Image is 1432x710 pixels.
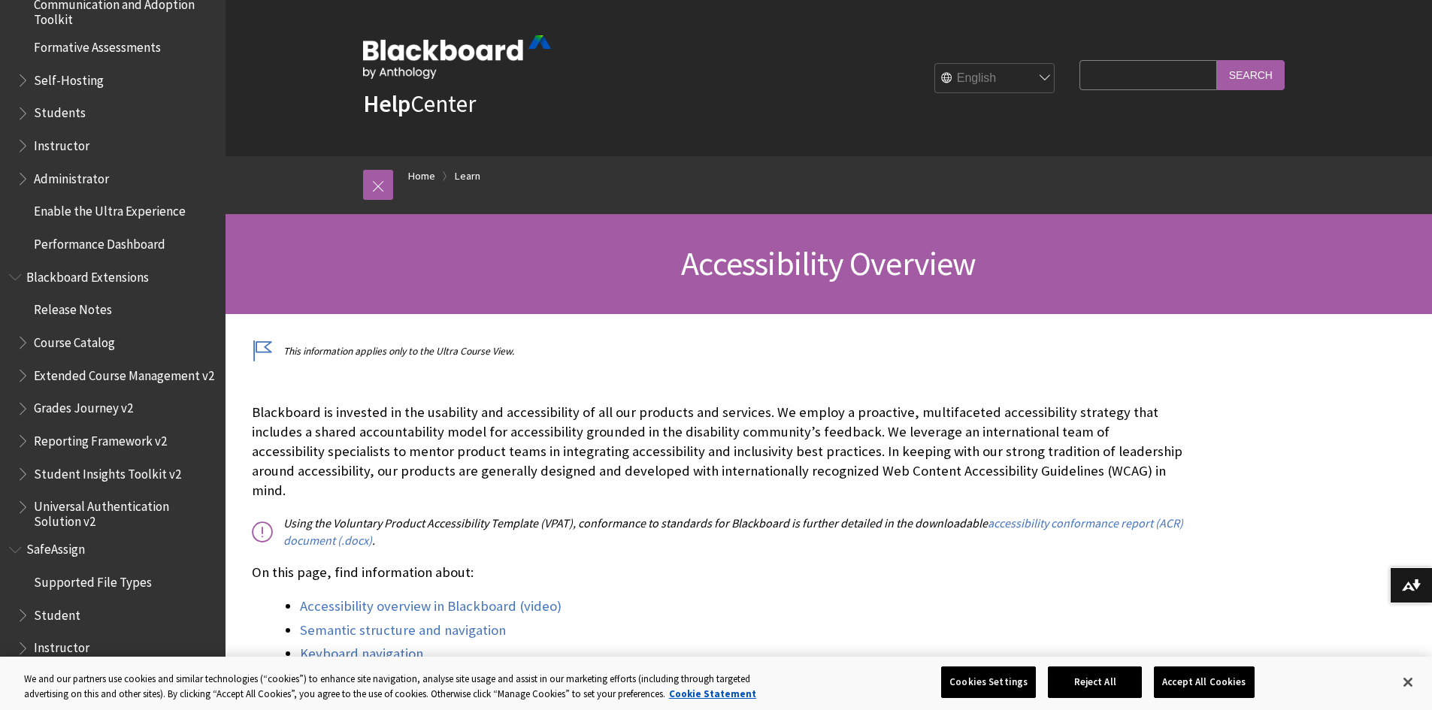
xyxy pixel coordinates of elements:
[669,687,756,700] a: More information about your privacy, opens in a new tab
[252,403,1184,501] p: Blackboard is invested in the usability and accessibility of all our products and services. We em...
[300,597,562,615] a: Accessibility overview in Blackboard (video)
[300,621,506,639] a: Semantic structure and navigation
[34,494,215,530] span: Universal Authentication Solution v2
[34,570,152,590] span: Supported File Types
[252,515,1184,548] p: Using the Voluntary Product Accessibility Template (VPAT), conformance to standards for Blackboar...
[252,344,1184,358] p: This information applies only to the Ultra Course View.
[34,199,186,219] span: Enable the Ultra Experience
[283,515,1183,548] a: accessibility conformance report (ACR) document (.docx)
[34,396,133,416] span: Grades Journey v2
[9,537,216,693] nav: Book outline for Blackboard SafeAssign
[34,231,165,252] span: Performance Dashboard
[363,89,410,119] strong: Help
[935,64,1055,94] select: Site Language Selector
[34,166,109,186] span: Administrator
[1154,666,1254,698] button: Accept All Cookies
[26,264,149,285] span: Blackboard Extensions
[1217,60,1285,89] input: Search
[300,645,423,663] a: Keyboard navigation
[34,461,181,482] span: Student Insights Toolkit v2
[34,636,89,656] span: Instructor
[9,264,216,530] nav: Book outline for Blackboard Extensions
[34,363,214,383] span: Extended Course Management v2
[1391,666,1424,699] button: Close
[363,89,476,119] a: HelpCenter
[34,330,115,350] span: Course Catalog
[34,35,161,55] span: Formative Assessments
[681,243,976,284] span: Accessibility Overview
[455,167,480,186] a: Learn
[363,35,551,79] img: Blackboard by Anthology
[34,133,89,153] span: Instructor
[24,672,788,701] div: We and our partners use cookies and similar technologies (“cookies”) to enhance site navigation, ...
[34,428,167,449] span: Reporting Framework v2
[34,101,86,121] span: Students
[941,666,1036,698] button: Cookies Settings
[408,167,435,186] a: Home
[26,537,85,557] span: SafeAssign
[34,603,80,623] span: Student
[34,298,112,318] span: Release Notes
[34,68,104,88] span: Self-Hosting
[1048,666,1142,698] button: Reject All
[252,563,1184,582] p: On this page, find information about:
